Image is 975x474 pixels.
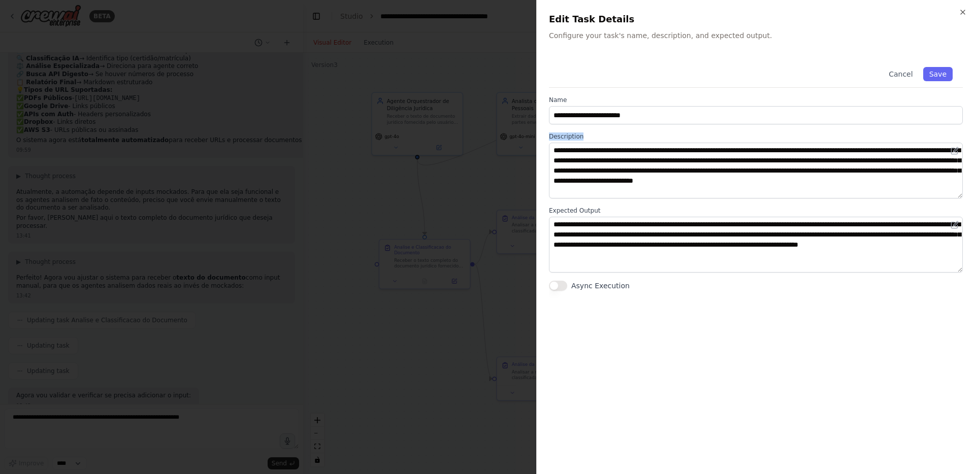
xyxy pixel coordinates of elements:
[549,207,963,215] label: Expected Output
[549,132,963,141] label: Description
[923,67,953,81] button: Save
[549,96,963,104] label: Name
[949,145,961,157] button: Open in editor
[549,12,963,26] h2: Edit Task Details
[883,67,919,81] button: Cancel
[949,219,961,231] button: Open in editor
[549,30,963,41] p: Configure your task's name, description, and expected output.
[571,281,630,291] label: Async Execution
